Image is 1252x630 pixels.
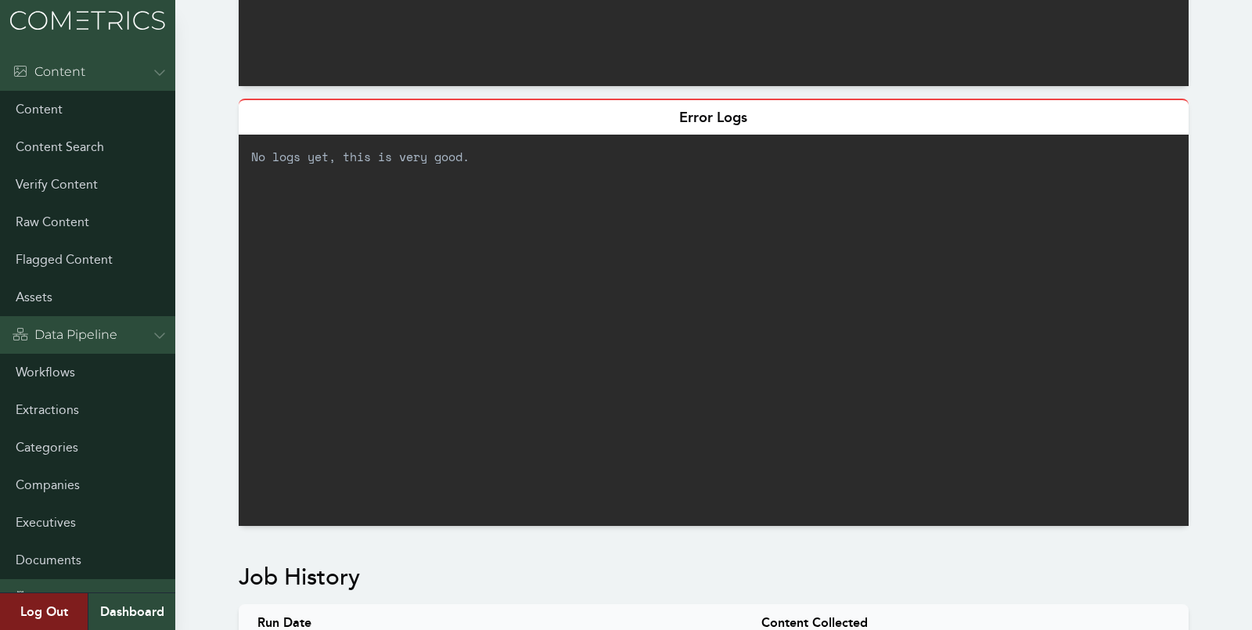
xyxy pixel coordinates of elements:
div: Data Pipeline [13,326,117,344]
div: Error Logs [239,99,1188,135]
a: Dashboard [88,593,175,630]
h2: Job History [239,563,1188,592]
div: Admin [13,589,77,607]
p: No logs yet, this is very good. [239,135,1188,178]
div: Content [13,63,85,81]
